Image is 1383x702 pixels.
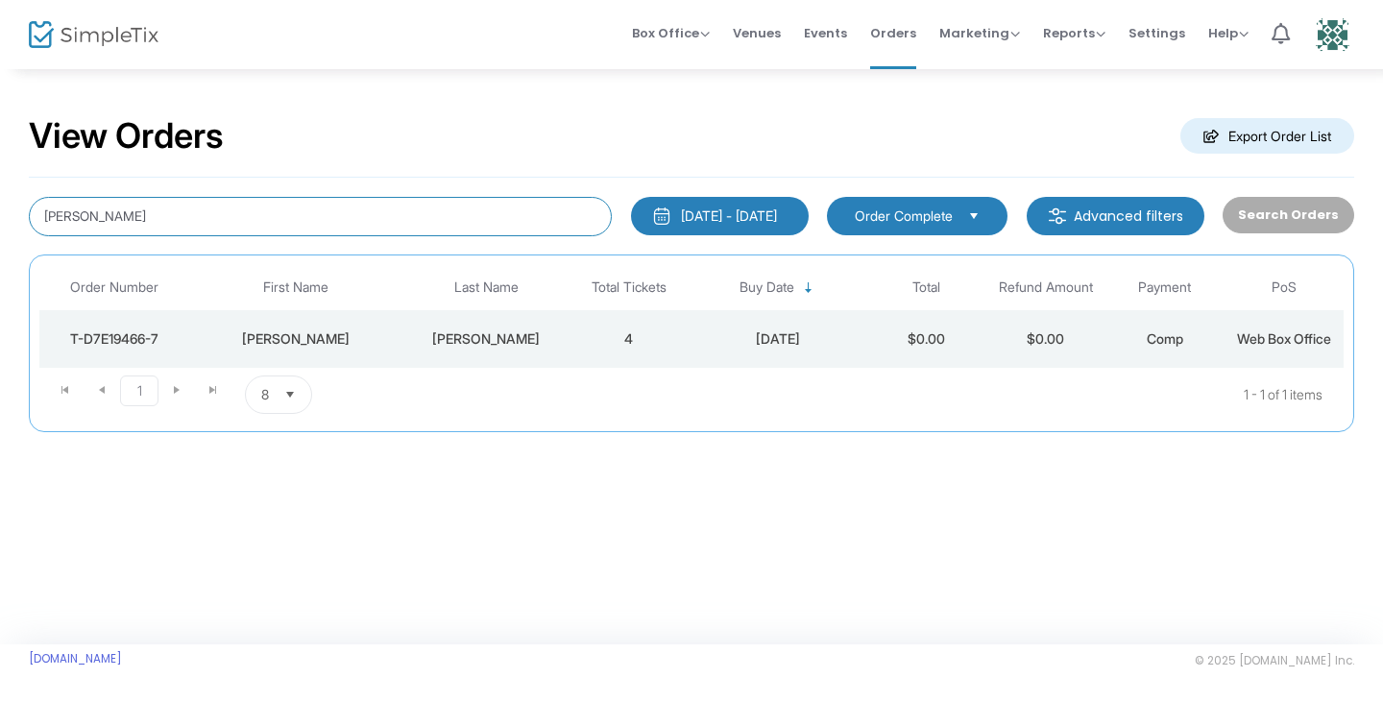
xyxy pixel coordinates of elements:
[631,197,809,235] button: [DATE] - [DATE]
[1128,9,1185,58] span: Settings
[39,265,1344,368] div: Data table
[1180,118,1354,154] m-button: Export Order List
[277,376,303,413] button: Select
[740,279,794,296] span: Buy Date
[261,385,269,404] span: 8
[733,9,781,58] span: Venues
[29,115,224,157] h2: View Orders
[503,375,1322,414] kendo-pager-info: 1 - 1 of 1 items
[960,206,987,227] button: Select
[570,265,689,310] th: Total Tickets
[1043,24,1105,42] span: Reports
[263,279,328,296] span: First Name
[1195,653,1354,668] span: © 2025 [DOMAIN_NAME] Inc.
[681,206,777,226] div: [DATE] - [DATE]
[986,310,1105,368] td: $0.00
[652,206,671,226] img: monthly
[44,329,183,349] div: T-D7E19466-7
[570,310,689,368] td: 4
[693,329,862,349] div: 9/22/2025
[407,329,565,349] div: Lowenstein
[1147,330,1183,347] span: Comp
[855,206,953,226] span: Order Complete
[870,9,916,58] span: Orders
[29,197,612,236] input: Search by name, email, phone, order number, ip address, or last 4 digits of card
[120,375,158,406] span: Page 1
[29,651,122,666] a: [DOMAIN_NAME]
[804,9,847,58] span: Events
[801,280,816,296] span: Sortable
[1237,330,1331,347] span: Web Box Office
[1048,206,1067,226] img: filter
[1272,279,1297,296] span: PoS
[867,265,986,310] th: Total
[632,24,710,42] span: Box Office
[1027,197,1204,235] m-button: Advanced filters
[1208,24,1249,42] span: Help
[454,279,519,296] span: Last Name
[70,279,158,296] span: Order Number
[867,310,986,368] td: $0.00
[986,265,1105,310] th: Refund Amount
[939,24,1020,42] span: Marketing
[1138,279,1191,296] span: Payment
[193,329,398,349] div: Arnie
